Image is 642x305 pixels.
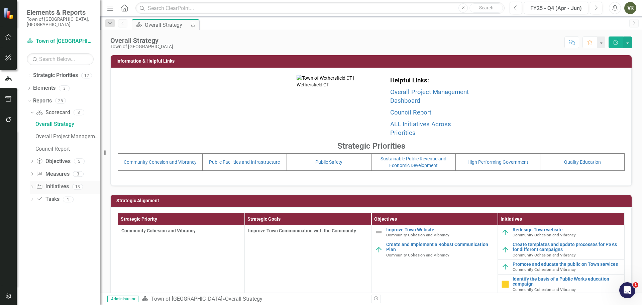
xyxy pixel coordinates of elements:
div: Overall Strategy [35,121,100,127]
div: Council Report [35,146,100,152]
img: ClearPoint Strategy [3,7,15,19]
a: Objectives [36,158,70,165]
td: Double-Click to Edit Right Click for Context Menu [498,274,625,294]
a: Create templates and update processes for PSAs for different campaigns [513,242,621,252]
a: Town of [GEOGRAPHIC_DATA] [151,296,222,302]
span: Improve Town Communication with the Community [248,227,368,234]
a: Redesign Town website [513,227,621,232]
input: Search Below... [27,53,94,65]
button: FY25 - Q4 (Apr - Jun) [524,2,588,14]
div: 3 [73,171,84,177]
a: Community Cohesion and Vibrancy [124,159,197,165]
a: Promote and educate the public on Town services [513,262,621,267]
img: On Target [375,246,383,254]
img: Not Defined [375,228,383,236]
a: Tasks [36,196,59,203]
a: Quality Education [564,159,601,165]
a: Reports [33,97,52,105]
span: Community Cohesion and Vibrancy [513,287,576,292]
span: Elements & Reports [27,8,94,16]
span: Community Cohesion and Vibrancy [386,253,449,257]
a: Overall Project Management Dashboard [390,88,469,105]
a: Improve Town Website [386,227,495,232]
td: Double-Click to Edit Right Click for Context Menu [498,260,625,275]
a: Public Safety [315,159,342,165]
strong: Strategic Priorities [337,141,405,151]
button: Search [469,3,503,13]
div: 3 [59,85,70,91]
a: Overall Project Management Dashboard [34,131,100,142]
div: FY25 - Q4 (Apr - Jun) [526,4,586,12]
div: Overall Strategy [110,37,173,44]
a: Identify the basis of a Public Works education campaign [513,277,621,287]
a: Overall Strategy [34,119,100,130]
td: Double-Click to Edit Right Click for Context Menu [371,225,498,240]
span: 1 [633,282,638,288]
a: High Performing Government [467,159,528,165]
img: On Target [501,246,509,254]
a: Elements [33,84,56,92]
div: 3 [74,110,84,116]
a: Sustainable Public Revenue and Economic Development [381,156,446,168]
td: Double-Click to Edit Right Click for Context Menu [498,240,625,259]
img: On Target [501,228,509,236]
div: 5 [74,158,85,164]
div: 25 [55,98,66,104]
a: Council Report [390,109,431,116]
div: » [142,295,366,303]
a: Public Facilities and Infrastructure [209,159,280,165]
div: Town of [GEOGRAPHIC_DATA] [110,44,173,49]
img: Town of Wethersfield CT | Wethersfield CT [297,75,360,139]
div: Overall Strategy [225,296,262,302]
div: Overall Strategy [145,21,189,29]
span: Community Cohesion and Vibrancy [513,253,576,257]
a: Scorecard [36,109,70,117]
input: Search ClearPoint... [135,2,505,14]
img: On Hold [501,280,509,288]
a: ALL Initiatives Across Priorities [390,121,451,137]
img: On Target [501,263,509,271]
a: Measures [36,170,69,178]
div: 12 [81,73,92,78]
h3: Strategic Alignment [116,198,628,203]
small: Town of [GEOGRAPHIC_DATA], [GEOGRAPHIC_DATA] [27,16,94,27]
a: Town of [GEOGRAPHIC_DATA] [27,37,94,45]
td: Double-Click to Edit Right Click for Context Menu [498,225,625,240]
div: 13 [72,184,83,189]
span: Administrator [107,296,138,302]
button: VR [624,2,636,14]
div: 1 [63,197,74,202]
span: Search [479,5,494,10]
iframe: Intercom live chat [619,282,635,298]
span: Community Cohesion and Vibrancy [513,233,576,237]
a: Initiatives [36,183,69,190]
span: Community Cohesion and Vibrancy [386,233,449,237]
a: Council Report [34,144,100,154]
a: Create and Implement a Robust Communication Plan [386,242,495,252]
span: Community Cohesion and Vibrancy [121,228,196,233]
div: Overall Project Management Dashboard [35,134,100,140]
h3: Information & Helpful Links [116,59,628,64]
strong: Helpful Links: [390,77,429,84]
a: Strategic Priorities [33,72,78,79]
span: Community Cohesion and Vibrancy [513,267,576,272]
